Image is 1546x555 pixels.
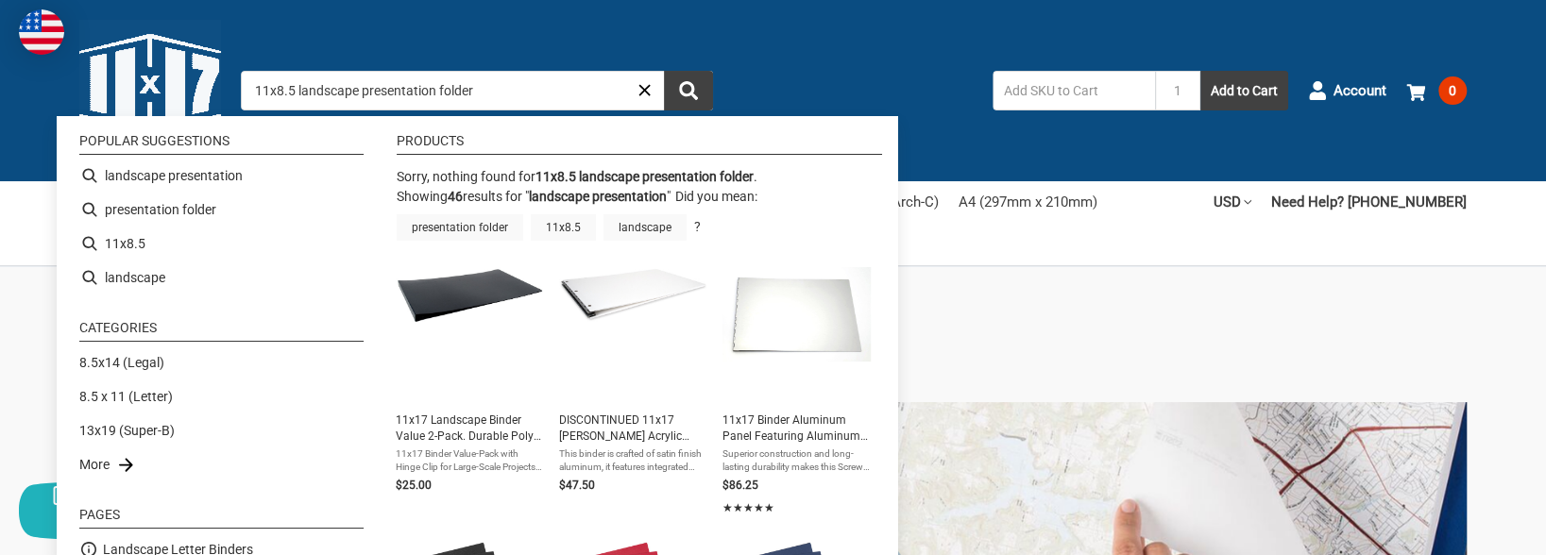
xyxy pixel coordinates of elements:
a: 8.5 x 11 (Letter) [79,387,173,407]
a: 11x17 Binder Aluminum Panel Featuring Aluminum Hinged Screw Post Mechanism11x17 Binder Aluminum P... [722,267,871,518]
input: Search by keyword, brand or SKU [241,71,713,110]
a: 13x19 (Super-B) [79,421,175,441]
img: duty and tax information for United States [19,9,64,55]
input: Add SKU to Cart [993,71,1155,110]
a: A4 (297mm x 210mm) [959,181,1097,223]
span: 11x17 Landscape Binder Value 2-Pack. Durable Poly Document Organizer with Reinforced Hinge Clip. ... [396,412,544,445]
li: 13x19 (Super-B) [72,413,371,447]
li: 11x17 Binder Aluminum Panel Featuring Aluminum Hinged Screw Post Mechanism [715,260,878,526]
span: ★★★★★ [722,499,774,516]
li: presentation folder [72,193,371,227]
div: Did you mean: ? [397,189,757,234]
span: 11x17 Binder Value-Pack with Hinge Clip for Large-Scale Projects Support your large-scale art por... [396,447,544,474]
a: DISCONTINUED 11x17 Pina Zangaro Acrylic Screw Post Binder Presentation Book (Snow)DISCONTINUED 11... [559,267,707,518]
span: 11x17 Binder Aluminum Panel Featuring Aluminum Hinged Screw Post Mechanism [722,412,871,445]
button: Chat offline leave a message [19,480,274,541]
li: More [72,447,371,481]
li: Pages [79,508,364,529]
span: Superior construction and long-lasting durability makes this Screw Post 11x17 binder ideal for ke... [722,447,871,474]
span: Account [1334,80,1386,102]
li: 11x17 Landscape Binder Value 2-Pack. Durable Poly Document Organizer with Reinforced Hinge Clip. ... [388,260,552,526]
a: 11x17 Poly Pressboard Panels Featuring an 8" Hinge Clip | Black | Includes 2 Binders11x17 Landsca... [396,267,544,518]
a: 0 [1406,66,1467,115]
b: 11x8.5 landscape presentation folder [535,169,754,184]
a: Need Help? [PHONE_NUMBER] [1271,181,1467,223]
a: 11x8.5 [531,214,596,241]
li: Categories [79,321,364,342]
li: 11x8.5 [72,227,371,261]
li: Popular suggestions [79,134,364,155]
a: USD [1214,181,1251,223]
a: Close [635,80,654,100]
li: DISCONTINUED 11x17 Pina Zangaro Acrylic Screw Post Binder Presentation Book (Snow) [552,260,715,526]
img: 11x17 Binder Aluminum Panel Featuring Aluminum Hinged Screw Post Mechanism [722,267,871,362]
b: 46 [448,189,463,204]
li: Products [397,134,882,155]
span: DISCONTINUED 11x17 [PERSON_NAME] Acrylic Screw Post Binder Presentation Book (Snow) [559,412,707,445]
span: $86.25 [722,479,758,492]
a: landscape presentation [529,189,667,204]
span: Sorry, nothing found for . [397,169,757,184]
span: Showing results for " " [397,189,671,204]
li: landscape [72,261,371,294]
img: 11x17.com [79,20,221,161]
li: 8.5 x 11 (Letter) [72,379,371,413]
span: $47.50 [559,479,595,492]
img: 11x17 Poly Pressboard Panels Featuring an 8" Hinge Clip | Black | Includes 2 Binders [396,267,544,324]
a: 8.5x14 (Legal) [79,353,164,373]
li: 8.5x14 (Legal) [72,345,371,379]
button: Add to Cart [1200,71,1288,110]
a: landscape [603,214,687,241]
li: landscape presentation [72,159,371,193]
a: Account [1308,66,1386,115]
a: presentation folder [397,214,523,241]
span: $25.00 [396,479,432,492]
img: DISCONTINUED 11x17 Pina Zangaro Acrylic Screw Post Binder Presentation Book (Snow) [559,267,707,321]
span: This binder is crafted of satin finish aluminum, it features integrated continuous aluminum piano... [559,447,707,474]
span: 0 [1438,76,1467,105]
